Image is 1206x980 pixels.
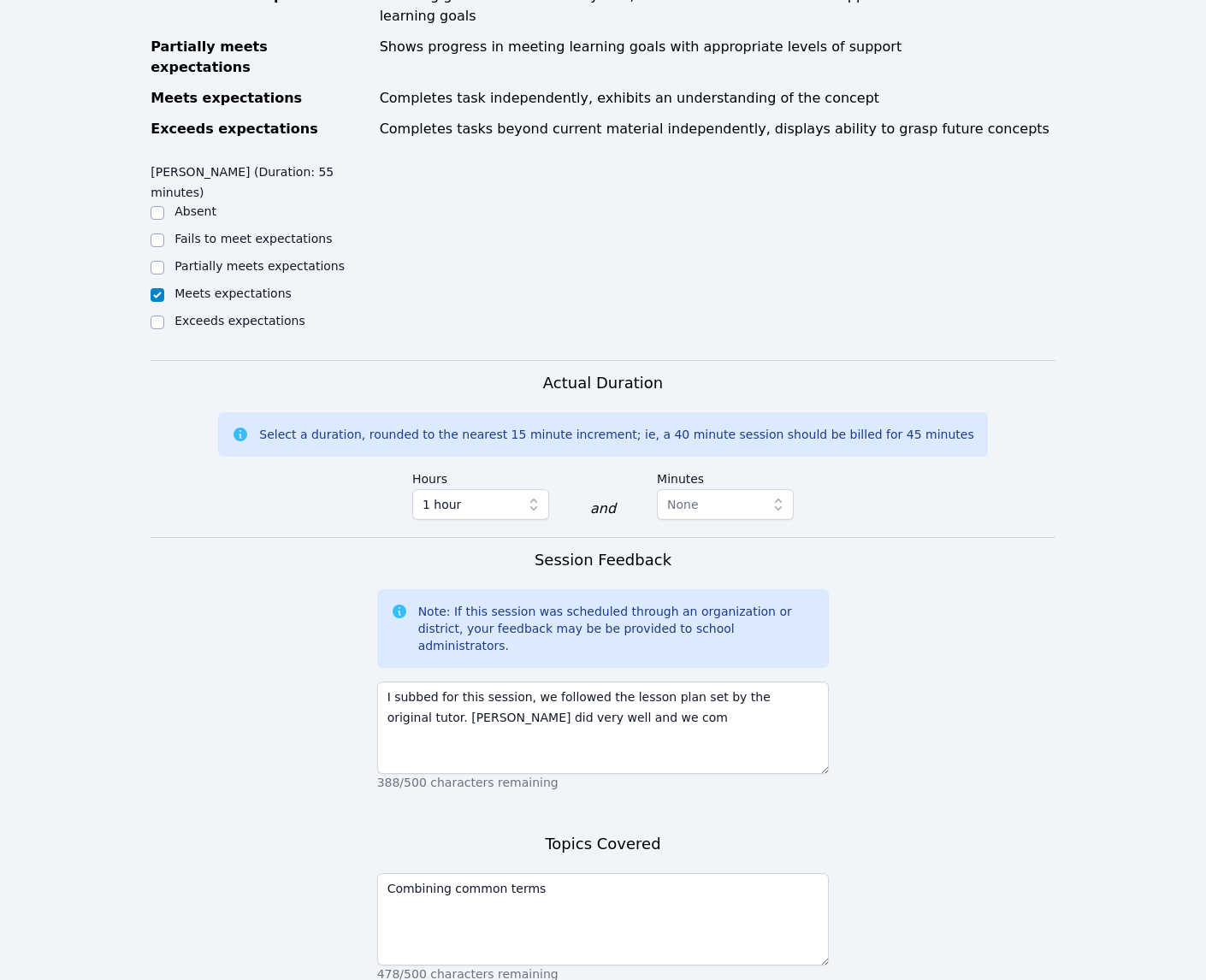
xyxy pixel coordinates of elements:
[151,119,369,139] div: Exceeds expectations
[418,603,816,654] div: Note: If this session was scheduled through an organization or district, your feedback may be be ...
[174,204,216,218] label: Absent
[174,286,292,300] label: Meets expectations
[412,489,549,520] button: 1 hour
[151,156,376,203] legend: [PERSON_NAME] (Duration: 55 minutes)
[174,232,332,245] label: Fails to meet expectations
[174,314,304,328] label: Exceeds expectations
[377,873,830,965] textarea: Combining common terms
[259,426,973,443] div: Select a duration, rounded to the nearest 15 minute increment; ie, a 40 minute session should be ...
[377,682,830,774] textarea: I subbed for this session, we followed the lesson plan set by the original tutor. [PERSON_NAME] d...
[667,498,699,511] span: None
[657,463,794,489] label: Minutes
[151,88,369,109] div: Meets expectations
[377,774,830,791] p: 388/500 characters remaining
[380,88,1055,109] div: Completes task independently, exhibits an understanding of the concept
[423,494,461,515] span: 1 hour
[151,37,369,78] div: Partially meets expectations
[380,119,1055,139] div: Completes tasks beyond current material independently, displays ability to grasp future concepts
[412,463,549,489] label: Hours
[380,37,1055,78] div: Shows progress in meeting learning goals with appropriate levels of support
[545,832,660,856] h3: Topics Covered
[657,489,794,520] button: None
[590,499,616,519] div: and
[535,548,671,572] h3: Session Feedback
[174,259,345,273] label: Partially meets expectations
[543,371,663,395] h3: Actual Duration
